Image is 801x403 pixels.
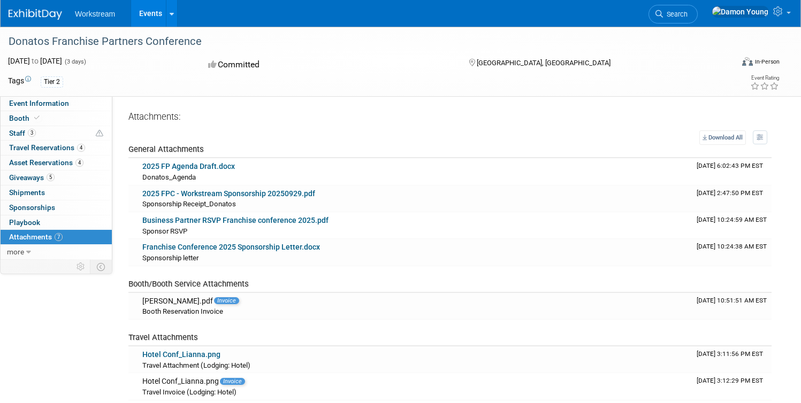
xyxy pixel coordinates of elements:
div: Committed [205,56,452,74]
span: Sponsorships [9,203,55,212]
span: Booth [9,114,42,122]
a: Attachments7 [1,230,112,244]
a: Franchise Conference 2025 Sponsorship Letter.docx [142,243,320,251]
a: 2025 FP Agenda Draft.docx [142,162,235,170]
div: Hotel Conf_Lianna.png [142,377,688,386]
i: Booth reservation complete [34,115,40,121]
span: Workstream [75,10,115,18]
a: Sponsorships [1,200,112,215]
span: Upload Timestamp [697,189,763,197]
span: 7 [55,233,63,241]
a: Shipments [1,185,112,200]
span: [DATE] [DATE] [8,57,62,65]
td: Tags [8,75,31,88]
span: Sponsorship letter [142,254,199,262]
td: Upload Timestamp [692,346,772,373]
span: Travel Attachment (Lodging: Hotel) [142,361,250,369]
span: Upload Timestamp [697,162,763,169]
a: Staff3 [1,126,112,141]
span: Asset Reservations [9,158,83,167]
span: Playbook [9,218,40,227]
td: Toggle Event Tabs [90,260,112,274]
span: Potential Scheduling Conflict -- at least one attendee is tagged in another overlapping event. [96,129,103,138]
td: Upload Timestamp [692,373,772,400]
div: In-Person [754,58,780,66]
span: Giveaways [9,173,55,182]
span: 3 [28,129,36,137]
span: Travel Reservations [9,143,85,152]
span: Booth/Booth Service Attachments [128,279,249,289]
span: Invoice [220,378,245,385]
a: more [1,245,112,259]
td: Personalize Event Tab Strip [72,260,90,274]
span: Sponsor RSVP [142,227,187,235]
span: Upload Timestamp [697,216,767,223]
span: Booth Reservation Invoice [142,307,223,315]
td: Upload Timestamp [692,212,772,239]
div: Event Format [665,56,780,72]
img: Format-Inperson.png [742,57,753,66]
span: 4 [77,144,85,152]
span: Event Information [9,99,69,107]
a: Event Information [1,96,112,111]
span: Upload Timestamp [697,297,767,304]
span: (3 days) [64,58,86,65]
div: Tier 2 [41,76,63,88]
a: Playbook [1,215,112,230]
td: Upload Timestamp [692,185,772,212]
span: more [7,247,24,256]
span: Upload Timestamp [697,377,763,384]
a: 2025 FPC - Workstream Sponsorship 20250929.pdf [142,189,315,198]
span: Upload Timestamp [697,243,767,250]
a: Giveaways5 [1,170,112,185]
img: Damon Young [712,6,769,18]
span: Shipments [9,188,45,197]
span: Travel Attachments [128,332,198,342]
span: Attachments [9,232,63,241]
span: to [30,57,40,65]
span: Sponsorship Receipt_Donatos [142,200,236,208]
a: Download All [699,130,746,145]
div: Event Rating [750,75,779,81]
span: Invoice [214,297,239,304]
a: Travel Reservations4 [1,141,112,155]
a: Business Partner RSVP Franchise conference 2025.pdf [142,216,329,224]
div: Donatos Franchise Partners Conference [5,32,714,51]
span: Upload Timestamp [697,350,763,358]
span: Search [663,10,688,18]
span: 4 [75,159,83,167]
td: Upload Timestamp [692,158,772,185]
span: 5 [47,173,55,181]
span: Staff [9,129,36,137]
div: [PERSON_NAME].pdf [142,297,688,306]
a: Search [649,5,698,24]
span: Donatos_Agenda [142,173,196,181]
div: Attachments: [128,111,772,125]
span: [GEOGRAPHIC_DATA], [GEOGRAPHIC_DATA] [477,59,611,67]
td: Upload Timestamp [692,293,772,320]
td: Upload Timestamp [692,239,772,266]
img: ExhibitDay [9,9,62,20]
a: Asset Reservations4 [1,156,112,170]
span: General Attachments [128,144,204,154]
a: Booth [1,111,112,126]
a: Hotel Conf_Lianna.png [142,350,220,359]
span: Travel Invoice (Lodging: Hotel) [142,388,237,396]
